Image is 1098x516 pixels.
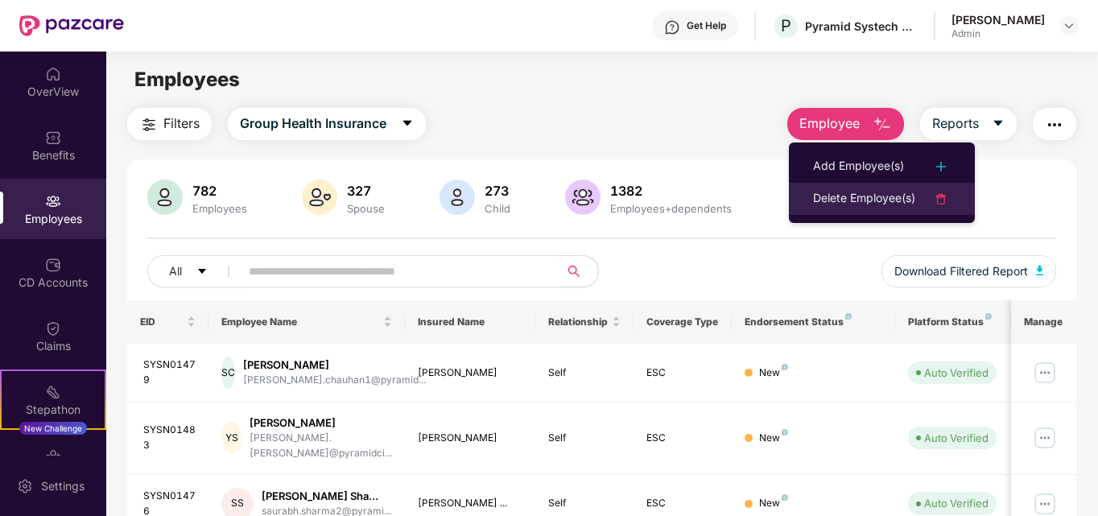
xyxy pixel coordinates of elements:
div: New Challenge [19,422,87,435]
div: Admin [951,27,1045,40]
div: [PERSON_NAME] [418,365,523,381]
div: [PERSON_NAME] Sha... [262,489,391,504]
div: Delete Employee(s) [813,189,915,208]
img: svg+xml;base64,PHN2ZyB4bWxucz0iaHR0cDovL3d3dy53My5vcmcvMjAwMC9zdmciIHhtbG5zOnhsaW5rPSJodHRwOi8vd3... [565,180,601,215]
div: [PERSON_NAME] [250,415,392,431]
div: SYSN01483 [143,423,196,453]
button: Download Filtered Report [881,255,1057,287]
th: Relationship [535,300,634,344]
img: svg+xml;base64,PHN2ZyBpZD0iQmVuZWZpdHMiIHhtbG5zPSJodHRwOi8vd3d3LnczLm9yZy8yMDAwL3N2ZyIgd2lkdGg9Ij... [45,130,61,146]
div: 782 [189,183,250,199]
button: Filters [127,108,212,140]
div: Platform Status [908,316,997,328]
div: ESC [646,496,719,511]
button: Reportscaret-down [920,108,1017,140]
div: Auto Verified [924,430,989,446]
div: Pyramid Systech Consulting Private Limited [805,19,918,34]
button: search [559,255,599,287]
img: svg+xml;base64,PHN2ZyB4bWxucz0iaHR0cDovL3d3dy53My5vcmcvMjAwMC9zdmciIHdpZHRoPSI4IiBoZWlnaHQ9IjgiIH... [985,313,992,320]
div: [PERSON_NAME] [951,12,1045,27]
div: [PERSON_NAME].[PERSON_NAME]@pyramidci... [250,431,392,461]
img: svg+xml;base64,PHN2ZyB4bWxucz0iaHR0cDovL3d3dy53My5vcmcvMjAwMC9zdmciIHhtbG5zOnhsaW5rPSJodHRwOi8vd3... [873,115,892,134]
img: svg+xml;base64,PHN2ZyB4bWxucz0iaHR0cDovL3d3dy53My5vcmcvMjAwMC9zdmciIHdpZHRoPSIyMSIgaGVpZ2h0PSIyMC... [45,384,61,400]
div: Self [548,365,621,381]
div: [PERSON_NAME] ... [418,496,523,511]
th: Insured Name [405,300,536,344]
img: svg+xml;base64,PHN2ZyBpZD0iQ0RfQWNjb3VudHMiIGRhdGEtbmFtZT0iQ0QgQWNjb3VudHMiIHhtbG5zPSJodHRwOi8vd3... [45,257,61,273]
img: svg+xml;base64,PHN2ZyB4bWxucz0iaHR0cDovL3d3dy53My5vcmcvMjAwMC9zdmciIHdpZHRoPSI4IiBoZWlnaHQ9IjgiIH... [782,429,788,436]
div: ESC [646,365,719,381]
div: YS [221,422,241,454]
img: svg+xml;base64,PHN2ZyB4bWxucz0iaHR0cDovL3d3dy53My5vcmcvMjAwMC9zdmciIHdpZHRoPSIyNCIgaGVpZ2h0PSIyNC... [931,189,951,208]
span: search [559,265,590,278]
div: Endorsement Status [745,316,882,328]
img: svg+xml;base64,PHN2ZyB4bWxucz0iaHR0cDovL3d3dy53My5vcmcvMjAwMC9zdmciIHhtbG5zOnhsaW5rPSJodHRwOi8vd3... [440,180,475,215]
div: New [759,496,788,511]
div: Employees+dependents [607,202,735,215]
div: Spouse [344,202,388,215]
img: svg+xml;base64,PHN2ZyB4bWxucz0iaHR0cDovL3d3dy53My5vcmcvMjAwMC9zdmciIHdpZHRoPSI4IiBoZWlnaHQ9IjgiIH... [845,313,852,320]
span: caret-down [992,117,1005,131]
div: Self [548,431,621,446]
img: svg+xml;base64,PHN2ZyBpZD0iQ2xhaW0iIHhtbG5zPSJodHRwOi8vd3d3LnczLm9yZy8yMDAwL3N2ZyIgd2lkdGg9IjIwIi... [45,320,61,336]
span: caret-down [196,266,208,279]
div: Settings [36,478,89,494]
th: Coverage Type [634,300,732,344]
button: Allcaret-down [147,255,246,287]
span: caret-down [401,117,414,131]
div: Add Employee(s) [813,157,904,176]
img: manageButton [1032,360,1058,386]
span: P [781,16,791,35]
span: All [169,262,182,280]
img: svg+xml;base64,PHN2ZyB4bWxucz0iaHR0cDovL3d3dy53My5vcmcvMjAwMC9zdmciIHhtbG5zOnhsaW5rPSJodHRwOi8vd3... [302,180,337,215]
div: Auto Verified [924,495,989,511]
div: Stepathon [2,402,105,418]
div: SYSN01479 [143,357,196,388]
div: [PERSON_NAME].chauhan1@pyramid... [243,373,426,388]
img: svg+xml;base64,PHN2ZyB4bWxucz0iaHR0cDovL3d3dy53My5vcmcvMjAwMC9zdmciIHhtbG5zOnhsaW5rPSJodHRwOi8vd3... [147,180,183,215]
button: Employee [787,108,904,140]
div: New [759,365,788,381]
img: svg+xml;base64,PHN2ZyB4bWxucz0iaHR0cDovL3d3dy53My5vcmcvMjAwMC9zdmciIHdpZHRoPSIyNCIgaGVpZ2h0PSIyNC... [139,115,159,134]
img: manageButton [1032,425,1058,451]
span: Relationship [548,316,609,328]
div: Get Help [687,19,726,32]
img: svg+xml;base64,PHN2ZyBpZD0iRW5kb3JzZW1lbnRzIiB4bWxucz0iaHR0cDovL3d3dy53My5vcmcvMjAwMC9zdmciIHdpZH... [45,448,61,464]
img: svg+xml;base64,PHN2ZyB4bWxucz0iaHR0cDovL3d3dy53My5vcmcvMjAwMC9zdmciIHhtbG5zOnhsaW5rPSJodHRwOi8vd3... [1036,266,1044,275]
div: New [759,431,788,446]
th: Manage [1011,300,1076,344]
img: svg+xml;base64,PHN2ZyB4bWxucz0iaHR0cDovL3d3dy53My5vcmcvMjAwMC9zdmciIHdpZHRoPSI4IiBoZWlnaHQ9IjgiIH... [782,364,788,370]
img: svg+xml;base64,PHN2ZyBpZD0iRW1wbG95ZWVzIiB4bWxucz0iaHR0cDovL3d3dy53My5vcmcvMjAwMC9zdmciIHdpZHRoPS... [45,193,61,209]
div: 1382 [607,183,735,199]
th: Employee Name [208,300,405,344]
div: 327 [344,183,388,199]
span: Download Filtered Report [894,262,1028,280]
img: svg+xml;base64,PHN2ZyBpZD0iRHJvcGRvd24tMzJ4MzIiIHhtbG5zPSJodHRwOi8vd3d3LnczLm9yZy8yMDAwL3N2ZyIgd2... [1063,19,1075,32]
div: 273 [481,183,514,199]
span: Employees [134,68,240,91]
span: EID [140,316,184,328]
div: ESC [646,431,719,446]
span: Employee [799,114,860,134]
img: svg+xml;base64,PHN2ZyBpZD0iSG9tZSIgeG1sbnM9Imh0dHA6Ly93d3cudzMub3JnLzIwMDAvc3ZnIiB3aWR0aD0iMjAiIG... [45,66,61,82]
button: Group Health Insurancecaret-down [228,108,426,140]
div: SC [221,357,235,389]
span: Group Health Insurance [240,114,386,134]
img: svg+xml;base64,PHN2ZyBpZD0iSGVscC0zMngzMiIgeG1sbnM9Imh0dHA6Ly93d3cudzMub3JnLzIwMDAvc3ZnIiB3aWR0aD... [664,19,680,35]
span: Reports [932,114,979,134]
div: Self [548,496,621,511]
span: Employee Name [221,316,380,328]
img: svg+xml;base64,PHN2ZyB4bWxucz0iaHR0cDovL3d3dy53My5vcmcvMjAwMC9zdmciIHdpZHRoPSI4IiBoZWlnaHQ9IjgiIH... [782,494,788,501]
span: Filters [163,114,200,134]
img: svg+xml;base64,PHN2ZyBpZD0iU2V0dGluZy0yMHgyMCIgeG1sbnM9Imh0dHA6Ly93d3cudzMub3JnLzIwMDAvc3ZnIiB3aW... [17,478,33,494]
div: Child [481,202,514,215]
img: svg+xml;base64,PHN2ZyB4bWxucz0iaHR0cDovL3d3dy53My5vcmcvMjAwMC9zdmciIHdpZHRoPSIyNCIgaGVpZ2h0PSIyNC... [1045,115,1064,134]
div: Employees [189,202,250,215]
div: [PERSON_NAME] [243,357,426,373]
div: Auto Verified [924,365,989,381]
img: New Pazcare Logo [19,15,124,36]
th: EID [127,300,209,344]
img: svg+xml;base64,PHN2ZyB4bWxucz0iaHR0cDovL3d3dy53My5vcmcvMjAwMC9zdmciIHdpZHRoPSIyNCIgaGVpZ2h0PSIyNC... [931,157,951,176]
div: [PERSON_NAME] [418,431,523,446]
